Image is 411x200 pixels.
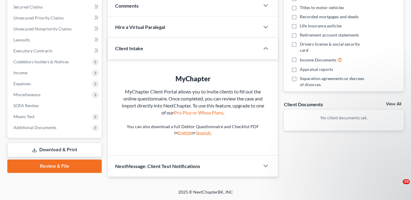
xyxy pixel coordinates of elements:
[284,101,323,107] div: Client Documents
[289,138,411,184] iframe: Intercom notifications message
[300,57,336,63] span: Income Documents
[122,89,264,115] span: MyChapter Client Portal allows you to invite clients to fill out the online questionnaire. Once c...
[9,2,102,12] a: Secured Claims
[115,24,165,30] span: Hire a Virtual Paralegal
[13,70,27,75] span: Income
[13,59,69,64] span: Codebtors Insiders & Notices
[115,3,139,9] span: Comments
[13,48,52,53] span: Executory Contracts
[300,41,369,53] span: Drivers license & social security card
[7,143,102,157] a: Download & Print
[13,26,72,31] span: Unsecured Nonpriority Claims
[13,15,64,20] span: Unsecured Priority Claims
[300,75,369,88] span: Separation agreements or decrees of divorces
[32,189,379,200] div: 2025 © NextChapterBK, INC
[115,163,200,169] span: NextMessage: Client Text Notifications
[300,32,359,38] span: Retirement account statements
[13,114,34,119] span: Means Test
[120,74,266,83] div: MyChapter
[403,179,410,184] span: 10
[390,179,405,194] iframe: Intercom live chat
[289,115,399,121] p: No client documents yet.
[386,102,401,106] a: View All
[9,23,102,34] a: Unsecured Nonpriority Claims
[120,124,266,136] p: You can also download a full Debtor Questionnaire and Checklist PDF in or
[9,12,102,23] a: Unsecured Priority Claims
[178,130,192,135] a: English
[9,45,102,56] a: Executory Contracts
[300,66,333,72] span: Appraisal reports
[300,5,344,11] span: Titles to motor vehicles
[13,92,41,97] span: Miscellaneous
[13,103,39,108] span: SOFA Review
[115,45,143,51] span: Client Intake
[13,4,43,9] span: Secured Claims
[7,160,102,173] a: Review & File
[196,130,211,135] a: Spanish.
[9,34,102,45] a: Lawsuits
[13,125,56,130] span: Additional Documents
[174,110,223,115] a: Pro Plus or Whoa Plans
[9,100,102,111] a: SOFA Review
[300,23,342,29] span: Life insurance policies
[13,81,31,86] span: Expenses
[13,37,30,42] span: Lawsuits
[300,14,359,20] span: Recorded mortgages and deeds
